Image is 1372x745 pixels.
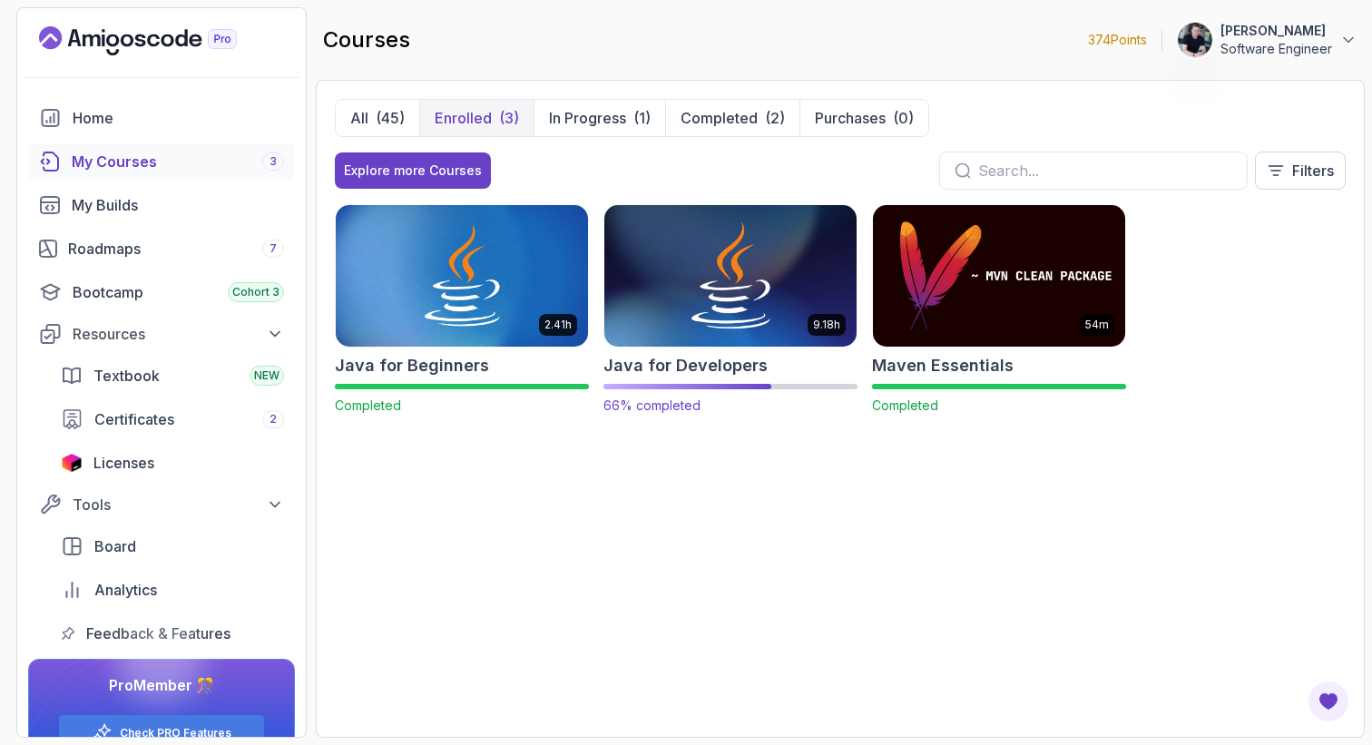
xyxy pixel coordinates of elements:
[873,205,1125,347] img: Maven Essentials card
[549,107,626,129] p: In Progress
[335,152,491,189] button: Explore more Courses
[376,107,405,129] div: (45)
[120,726,231,740] a: Check PRO Features
[73,323,284,345] div: Resources
[603,204,857,415] a: Java for Developers card9.18hJava for Developers66% completed
[419,100,534,136] button: Enrolled(3)
[93,452,154,474] span: Licenses
[1085,318,1109,332] p: 54m
[50,445,295,481] a: licenses
[799,100,928,136] button: Purchases(0)
[39,26,279,55] a: Landing page
[435,107,492,129] p: Enrolled
[94,535,136,557] span: Board
[893,107,914,129] div: (0)
[336,100,419,136] button: All(45)
[765,107,785,129] div: (2)
[633,107,651,129] div: (1)
[1220,22,1332,40] p: [PERSON_NAME]
[1255,152,1346,190] button: Filters
[815,107,886,129] p: Purchases
[1178,23,1212,57] img: user profile image
[269,154,277,169] span: 3
[94,408,174,430] span: Certificates
[813,318,840,332] p: 9.18h
[86,622,230,644] span: Feedback & Features
[50,528,295,564] a: board
[335,353,489,378] h2: Java for Beginners
[50,358,295,394] a: textbook
[681,107,758,129] p: Completed
[544,318,572,332] p: 2.41h
[68,238,284,260] div: Roadmaps
[323,25,410,54] h2: courses
[232,285,279,299] span: Cohort 3
[28,100,295,136] a: home
[1307,680,1350,723] button: Open Feedback Button
[254,368,279,383] span: NEW
[335,397,401,413] span: Completed
[269,241,277,256] span: 7
[1292,160,1334,181] p: Filters
[94,579,157,601] span: Analytics
[335,204,589,415] a: Java for Beginners card2.41hJava for BeginnersCompleted
[28,274,295,310] a: bootcamp
[336,205,588,347] img: Java for Beginners card
[72,151,284,172] div: My Courses
[534,100,665,136] button: In Progress(1)
[61,454,83,472] img: jetbrains icon
[665,100,799,136] button: Completed(2)
[28,488,295,521] button: Tools
[350,107,368,129] p: All
[1177,22,1357,58] button: user profile image[PERSON_NAME]Software Engineer
[50,615,295,652] a: feedback
[269,412,277,426] span: 2
[1220,40,1332,58] p: Software Engineer
[28,230,295,267] a: roadmaps
[50,401,295,437] a: certificates
[872,397,938,413] span: Completed
[73,281,284,303] div: Bootcamp
[499,107,519,129] div: (3)
[50,572,295,608] a: analytics
[72,194,284,216] div: My Builds
[28,187,295,223] a: builds
[603,397,701,413] span: 66% completed
[73,107,284,129] div: Home
[872,353,1014,378] h2: Maven Essentials
[28,318,295,350] button: Resources
[598,201,863,349] img: Java for Developers card
[73,494,284,515] div: Tools
[344,162,482,180] div: Explore more Courses
[872,204,1126,415] a: Maven Essentials card54mMaven EssentialsCompleted
[603,353,768,378] h2: Java for Developers
[28,143,295,180] a: courses
[1088,31,1147,49] p: 374 Points
[93,365,160,387] span: Textbook
[978,160,1232,181] input: Search...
